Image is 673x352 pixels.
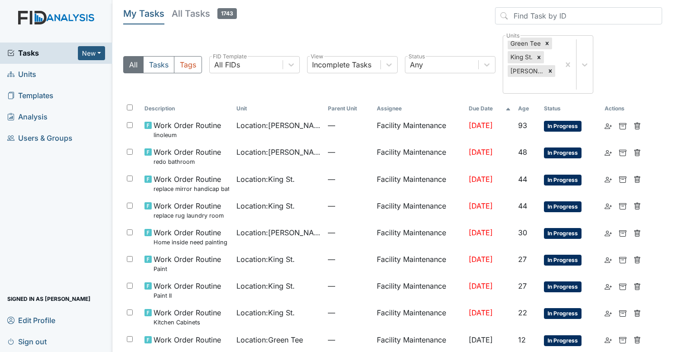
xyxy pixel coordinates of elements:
[465,101,514,116] th: Toggle SortBy
[236,120,321,131] span: Location : [PERSON_NAME]
[544,281,582,292] span: In Progress
[324,101,373,116] th: Toggle SortBy
[619,174,626,185] a: Archive
[544,255,582,266] span: In Progress
[373,116,465,143] td: Facility Maintenance
[514,101,540,116] th: Toggle SortBy
[619,200,626,211] a: Archive
[619,227,626,238] a: Archive
[544,201,582,212] span: In Progress
[154,291,221,300] small: Paint II
[154,147,221,166] span: Work Order Routine redo bathroom
[469,175,493,184] span: [DATE]
[236,281,295,291] span: Location : King St.
[373,224,465,250] td: Facility Maintenance
[373,101,465,116] th: Assignee
[214,59,240,70] div: All FIDs
[123,56,144,73] button: All
[469,308,493,317] span: [DATE]
[328,120,370,131] span: —
[601,101,646,116] th: Actions
[172,7,237,20] h5: All Tasks
[619,147,626,157] a: Archive
[373,250,465,277] td: Facility Maintenance
[328,147,370,157] span: —
[328,334,370,345] span: —
[634,227,641,238] a: Delete
[373,197,465,224] td: Facility Maintenance
[544,335,582,346] span: In Progress
[154,265,221,273] small: Paint
[7,67,36,81] span: Units
[312,59,371,70] div: Incomplete Tasks
[634,307,641,318] a: Delete
[7,131,72,145] span: Users & Groups
[518,121,527,130] span: 93
[508,51,534,63] div: King St.
[518,281,527,290] span: 27
[495,7,662,24] input: Find Task by ID
[7,313,55,327] span: Edit Profile
[373,170,465,197] td: Facility Maintenance
[7,89,53,103] span: Templates
[154,120,221,139] span: Work Order Routine linoleum
[236,200,295,211] span: Location : King St.
[469,281,493,290] span: [DATE]
[634,334,641,345] a: Delete
[518,175,527,184] span: 44
[518,228,527,237] span: 30
[410,59,423,70] div: Any
[217,8,237,19] span: 1743
[373,143,465,170] td: Facility Maintenance
[236,227,321,238] span: Location : [PERSON_NAME]
[236,174,295,185] span: Location : King St.
[7,292,91,306] span: Signed in as [PERSON_NAME]
[469,121,493,130] span: [DATE]
[373,331,465,350] td: Facility Maintenance
[544,147,582,158] span: In Progress
[518,255,527,264] span: 27
[469,255,493,264] span: [DATE]
[154,157,221,166] small: redo bathroom
[236,254,295,265] span: Location : King St.
[154,211,224,220] small: replace rug laundry room
[518,201,527,210] span: 44
[469,147,493,157] span: [DATE]
[174,56,202,73] button: Tags
[328,227,370,238] span: —
[123,56,202,73] div: Type filter
[154,318,221,327] small: Kitchen Cabinets
[634,254,641,265] a: Delete
[123,7,164,20] h5: My Tasks
[619,334,626,345] a: Archive
[634,200,641,211] a: Delete
[7,110,48,124] span: Analysis
[154,200,224,220] span: Work Order Routine replace rug laundry room
[619,254,626,265] a: Archive
[236,147,321,157] span: Location : [PERSON_NAME]
[154,227,227,247] span: Work Order Routine Home inside need painting
[233,101,325,116] th: Toggle SortBy
[154,238,227,247] small: Home inside need painting
[634,147,641,157] a: Delete
[328,254,370,265] span: —
[634,120,641,131] a: Delete
[469,201,493,210] span: [DATE]
[518,335,526,344] span: 12
[508,65,545,77] div: [PERSON_NAME]
[7,48,78,58] a: Tasks
[154,281,221,300] span: Work Order Routine Paint II
[328,307,370,318] span: —
[154,307,221,327] span: Work Order Routine Kitchen Cabinets
[544,121,582,132] span: In Progress
[154,254,221,273] span: Work Order Routine Paint
[328,281,370,291] span: —
[7,334,47,348] span: Sign out
[619,281,626,291] a: Archive
[154,131,221,139] small: linoleum
[619,120,626,131] a: Archive
[544,308,582,319] span: In Progress
[469,335,493,344] span: [DATE]
[328,174,370,185] span: —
